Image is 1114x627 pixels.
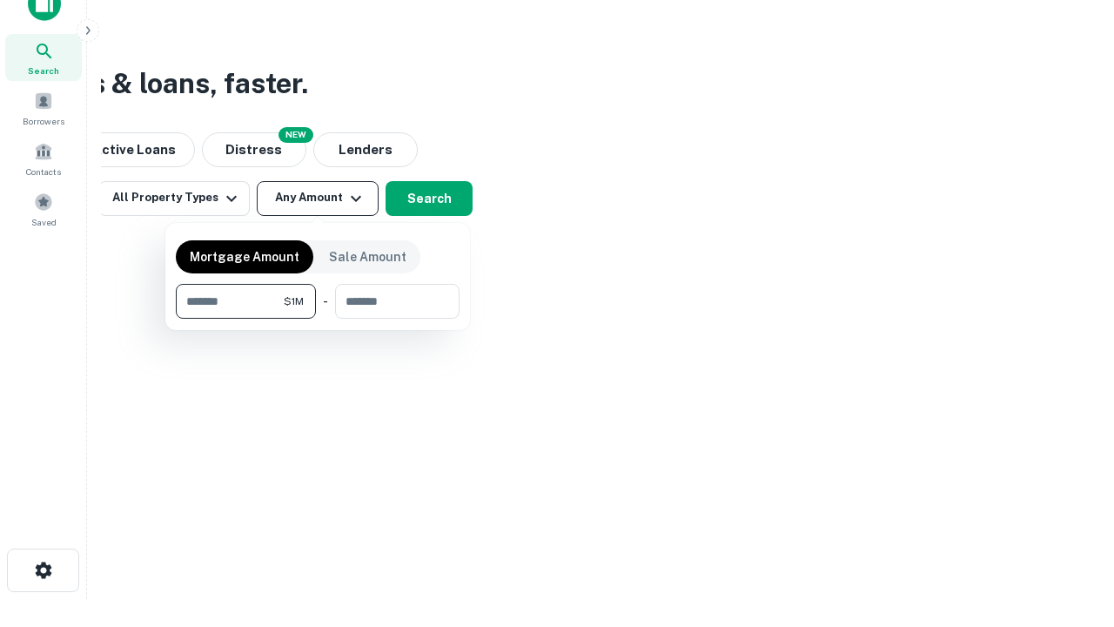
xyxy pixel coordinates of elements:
[190,247,299,266] p: Mortgage Amount
[284,293,304,309] span: $1M
[323,284,328,319] div: -
[1027,488,1114,571] iframe: Chat Widget
[329,247,406,266] p: Sale Amount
